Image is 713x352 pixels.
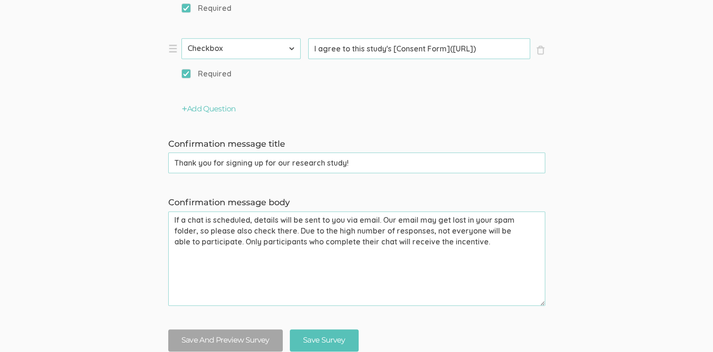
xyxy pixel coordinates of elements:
[168,197,545,209] label: Confirmation message body
[666,307,713,352] iframe: Chat Widget
[168,329,283,352] button: Save And Preview Survey
[181,3,231,14] span: Required
[536,45,545,55] span: ×
[182,104,236,115] button: Add Question
[181,68,231,79] span: Required
[290,329,359,352] input: Save Survey
[308,38,530,59] input: Type question here...
[168,138,545,151] label: Confirmation message title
